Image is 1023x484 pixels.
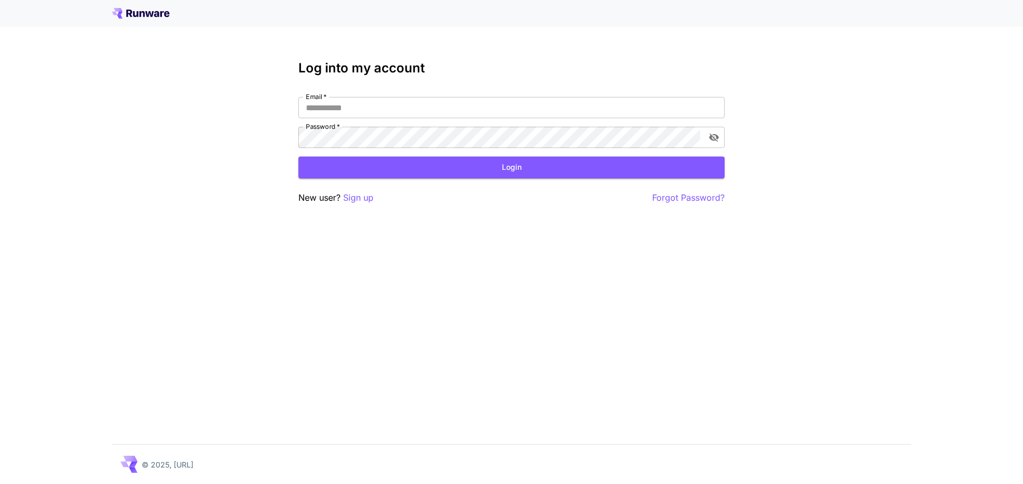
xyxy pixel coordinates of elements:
[298,61,725,76] h3: Log into my account
[343,191,374,204] button: Sign up
[298,191,374,204] p: New user?
[704,128,724,147] button: toggle password visibility
[298,157,725,178] button: Login
[652,191,725,204] button: Forgot Password?
[306,92,327,101] label: Email
[306,122,340,131] label: Password
[142,459,193,470] p: © 2025, [URL]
